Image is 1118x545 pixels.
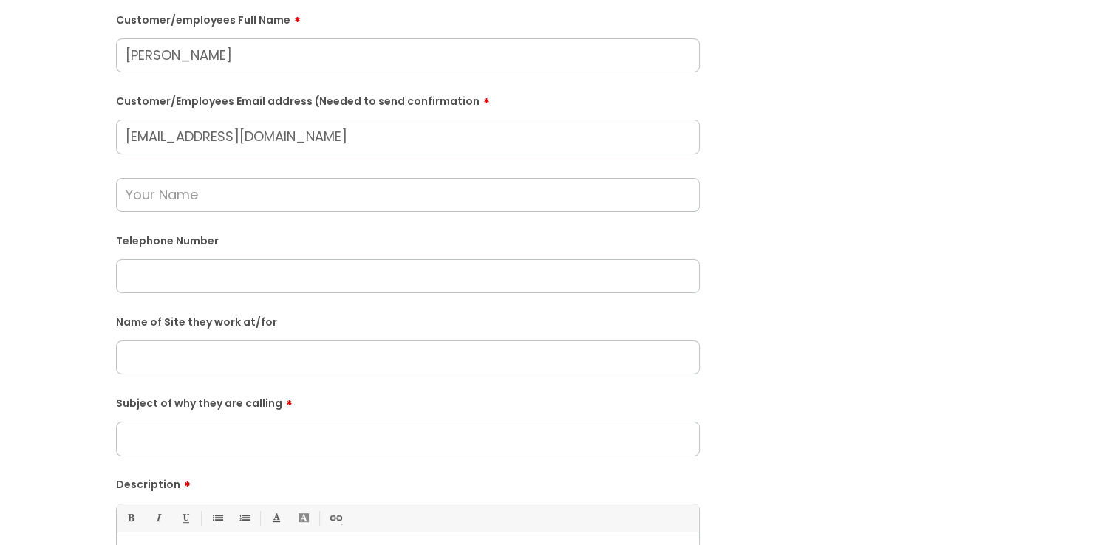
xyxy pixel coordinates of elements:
label: Telephone Number [116,232,700,247]
a: Underline(Ctrl-U) [176,509,194,527]
a: Font Color [267,509,285,527]
label: Subject of why they are calling [116,392,700,410]
label: Customer/Employees Email address (Needed to send confirmation [116,90,700,108]
a: Bold (Ctrl-B) [121,509,140,527]
input: Email [116,120,700,154]
a: Link [326,509,344,527]
label: Description [116,473,700,491]
a: 1. Ordered List (Ctrl-Shift-8) [235,509,253,527]
input: Your Name [116,178,700,212]
a: Back Color [294,509,313,527]
a: • Unordered List (Ctrl-Shift-7) [208,509,226,527]
a: Italic (Ctrl-I) [149,509,167,527]
label: Name of Site they work at/for [116,313,700,329]
label: Customer/employees Full Name [116,9,700,27]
